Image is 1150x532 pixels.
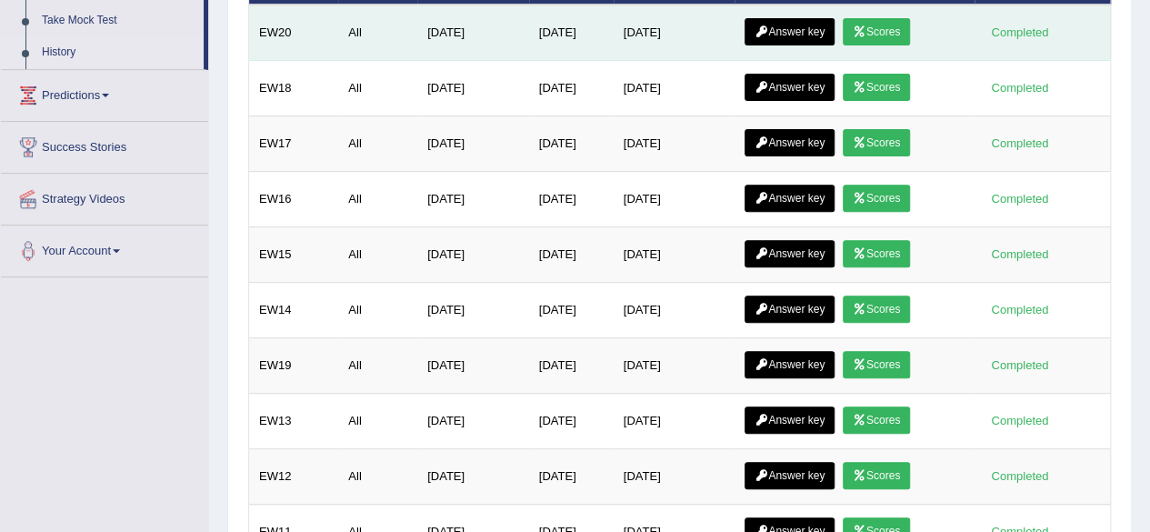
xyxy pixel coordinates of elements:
[614,227,735,283] td: [DATE]
[249,394,339,449] td: EW13
[249,449,339,505] td: EW12
[843,462,910,489] a: Scores
[614,338,735,394] td: [DATE]
[985,134,1055,153] div: Completed
[745,296,835,323] a: Answer key
[614,283,735,338] td: [DATE]
[614,172,735,227] td: [DATE]
[614,449,735,505] td: [DATE]
[529,449,614,505] td: [DATE]
[338,394,417,449] td: All
[529,116,614,172] td: [DATE]
[1,174,208,219] a: Strategy Videos
[843,240,910,267] a: Scores
[338,283,417,338] td: All
[614,116,735,172] td: [DATE]
[843,296,910,323] a: Scores
[843,74,910,101] a: Scores
[417,338,529,394] td: [DATE]
[843,407,910,434] a: Scores
[985,467,1055,486] div: Completed
[614,61,735,116] td: [DATE]
[417,116,529,172] td: [DATE]
[1,70,208,115] a: Predictions
[249,283,339,338] td: EW14
[745,351,835,378] a: Answer key
[985,356,1055,375] div: Completed
[529,283,614,338] td: [DATE]
[529,338,614,394] td: [DATE]
[338,172,417,227] td: All
[34,5,204,37] a: Take Mock Test
[34,36,204,69] a: History
[985,189,1055,208] div: Completed
[529,172,614,227] td: [DATE]
[1,122,208,167] a: Success Stories
[985,411,1055,430] div: Completed
[745,18,835,45] a: Answer key
[338,61,417,116] td: All
[249,227,339,283] td: EW15
[614,394,735,449] td: [DATE]
[745,240,835,267] a: Answer key
[417,283,529,338] td: [DATE]
[745,407,835,434] a: Answer key
[843,129,910,156] a: Scores
[745,462,835,489] a: Answer key
[843,351,910,378] a: Scores
[985,78,1055,97] div: Completed
[249,338,339,394] td: EW19
[529,394,614,449] td: [DATE]
[338,227,417,283] td: All
[529,5,614,61] td: [DATE]
[417,172,529,227] td: [DATE]
[338,5,417,61] td: All
[529,61,614,116] td: [DATE]
[417,5,529,61] td: [DATE]
[249,116,339,172] td: EW17
[985,23,1055,42] div: Completed
[843,18,910,45] a: Scores
[249,61,339,116] td: EW18
[745,185,835,212] a: Answer key
[249,172,339,227] td: EW16
[614,5,735,61] td: [DATE]
[745,74,835,101] a: Answer key
[249,5,339,61] td: EW20
[417,61,529,116] td: [DATE]
[417,449,529,505] td: [DATE]
[985,245,1055,264] div: Completed
[417,227,529,283] td: [DATE]
[985,300,1055,319] div: Completed
[417,394,529,449] td: [DATE]
[338,338,417,394] td: All
[843,185,910,212] a: Scores
[338,116,417,172] td: All
[745,129,835,156] a: Answer key
[529,227,614,283] td: [DATE]
[338,449,417,505] td: All
[1,226,208,271] a: Your Account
